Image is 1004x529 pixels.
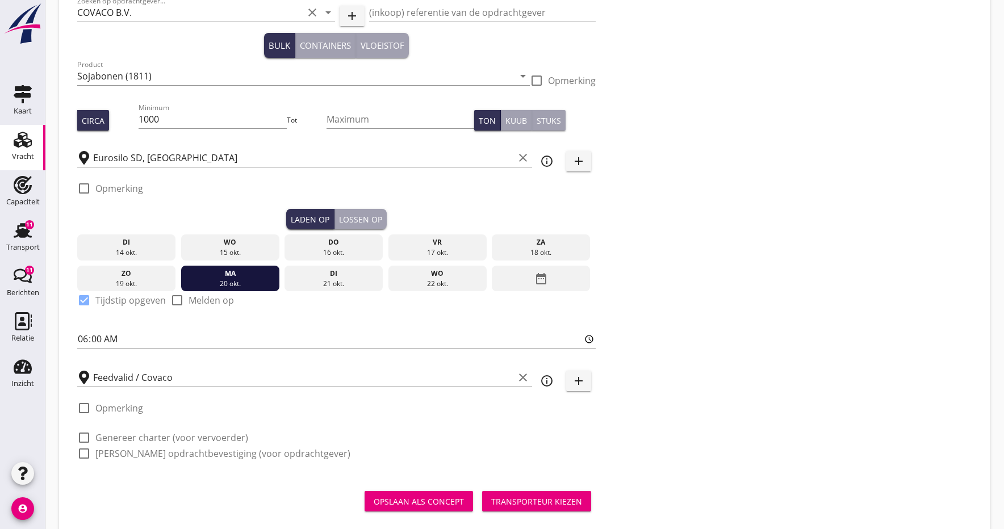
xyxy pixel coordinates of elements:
div: Vloeistof [361,39,404,52]
input: Zoeken op opdrachtgever... [77,3,303,22]
div: Opslaan als concept [374,496,464,507]
button: Bulk [264,33,295,58]
label: Melden op [189,295,234,306]
div: Bulk [269,39,290,52]
div: Transport [6,243,40,251]
div: 19 okt. [80,279,173,289]
label: Genereer charter (voor vervoerder) [95,432,248,443]
label: Opmerking [95,183,143,194]
div: 20 okt. [183,279,277,289]
button: Opslaan als concept [365,491,473,511]
button: Laden op [286,209,334,229]
label: Opmerking [95,402,143,414]
input: Maximum [327,110,474,128]
i: arrow_drop_down [321,6,335,19]
div: 22 okt. [391,279,484,289]
div: do [287,237,380,247]
label: Opmerking [548,75,596,86]
div: Containers [300,39,351,52]
div: Stuks [537,115,561,127]
i: add [572,374,585,388]
i: add [572,154,585,168]
i: account_circle [11,497,34,520]
div: ma [183,268,277,279]
div: zo [80,268,173,279]
div: Tot [287,115,327,125]
div: Circa [82,115,104,127]
input: (inkoop) referentie van de opdrachtgever [369,3,595,22]
button: Containers [295,33,356,58]
button: Circa [77,110,109,131]
i: clear [306,6,319,19]
div: wo [183,237,277,247]
div: Capaciteit [6,198,40,205]
div: Lossen op [339,213,382,225]
div: 14 okt. [80,247,173,258]
button: Lossen op [334,209,387,229]
div: Relatie [11,334,34,342]
div: vr [391,237,484,247]
div: Kaart [14,107,32,115]
div: Kuub [505,115,527,127]
input: Laadplaats [93,149,514,167]
div: 11 [25,220,34,229]
input: Minimum [139,110,286,128]
i: info_outline [540,154,554,168]
div: za [495,237,588,247]
div: 11 [25,266,34,275]
input: Product [77,67,514,85]
div: 16 okt. [287,247,380,258]
div: Ton [479,115,496,127]
i: clear [516,151,530,165]
i: add [345,9,359,23]
i: clear [516,371,530,384]
div: Vracht [12,153,34,160]
div: 15 okt. [183,247,277,258]
label: Tijdstip opgeven [95,295,166,306]
div: di [287,268,380,279]
div: Transporteur kiezen [491,496,582,507]
i: info_outline [540,374,554,388]
button: Stuks [532,110,566,131]
div: 17 okt. [391,247,484,258]
input: Losplaats [93,368,514,387]
label: [PERSON_NAME] opdrachtbevestiging (voor opdrachtgever) [95,448,350,459]
div: Berichten [7,289,39,296]
button: Vloeistof [356,33,409,58]
i: arrow_drop_down [516,69,530,83]
i: date_range [534,268,548,289]
div: wo [391,268,484,279]
div: Inzicht [11,380,34,387]
button: Ton [474,110,501,131]
button: Kuub [501,110,532,131]
button: Transporteur kiezen [482,491,591,511]
div: 21 okt. [287,279,380,289]
img: logo-small.a267ee39.svg [2,3,43,45]
div: 18 okt. [495,247,588,258]
div: di [80,237,173,247]
div: Laden op [291,213,329,225]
